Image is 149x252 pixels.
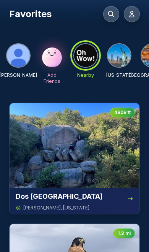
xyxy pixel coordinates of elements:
p: Add Friends [40,72,64,84]
img: Dos Picos County Park [10,103,139,188]
h3: Dos [GEOGRAPHIC_DATA] [16,191,102,202]
p: [US_STATE] [106,72,133,78]
p: Nearby [77,72,94,78]
img: Matthew Miller [7,44,30,67]
img: New York [108,44,131,67]
span: [PERSON_NAME] , [US_STATE] [23,205,89,211]
img: Add Friends [40,43,64,68]
span: 4808 ft [114,109,131,116]
h1: Favorites [9,8,52,20]
span: 1.2 mi [118,230,131,236]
